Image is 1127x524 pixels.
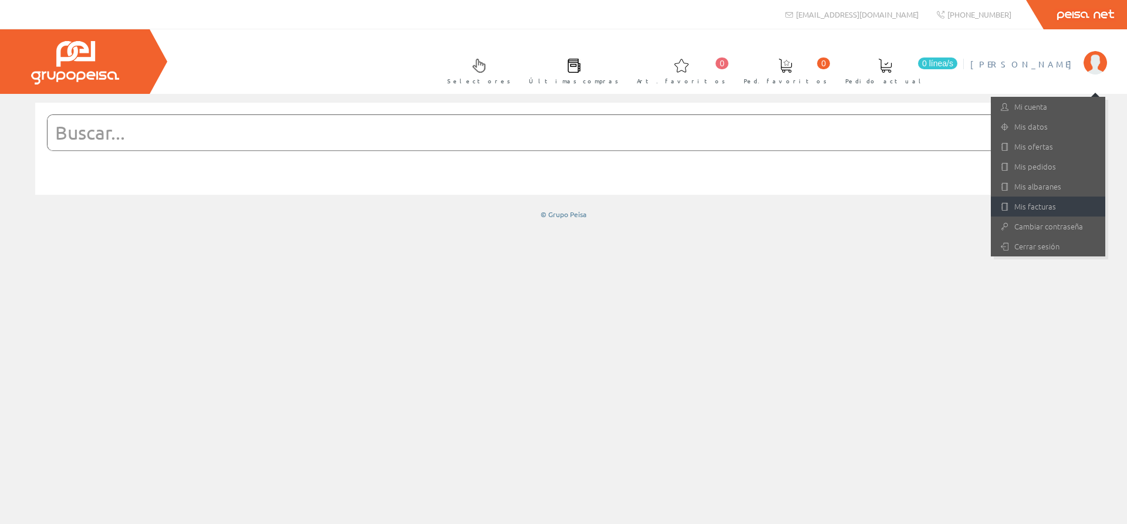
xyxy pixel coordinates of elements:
[947,9,1011,19] span: [PHONE_NUMBER]
[817,58,830,69] span: 0
[447,75,511,87] span: Selectores
[991,177,1105,197] a: Mis albaranes
[48,115,1051,150] input: Buscar...
[970,58,1078,70] span: [PERSON_NAME]
[991,137,1105,157] a: Mis ofertas
[716,58,728,69] span: 0
[637,75,726,87] span: Art. favoritos
[991,157,1105,177] a: Mis pedidos
[991,217,1105,236] a: Cambiar contraseña
[991,117,1105,137] a: Mis datos
[744,75,827,87] span: Ped. favoritos
[436,49,517,92] a: Selectores
[35,209,1092,219] div: © Grupo Peisa
[845,75,925,87] span: Pedido actual
[970,49,1107,60] a: [PERSON_NAME]
[529,75,619,87] span: Últimas compras
[31,41,119,84] img: Grupo Peisa
[796,9,919,19] span: [EMAIL_ADDRESS][DOMAIN_NAME]
[918,58,957,69] span: 0 línea/s
[991,197,1105,217] a: Mis facturas
[517,49,625,92] a: Últimas compras
[991,236,1105,256] a: Cerrar sesión
[991,97,1105,117] a: Mi cuenta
